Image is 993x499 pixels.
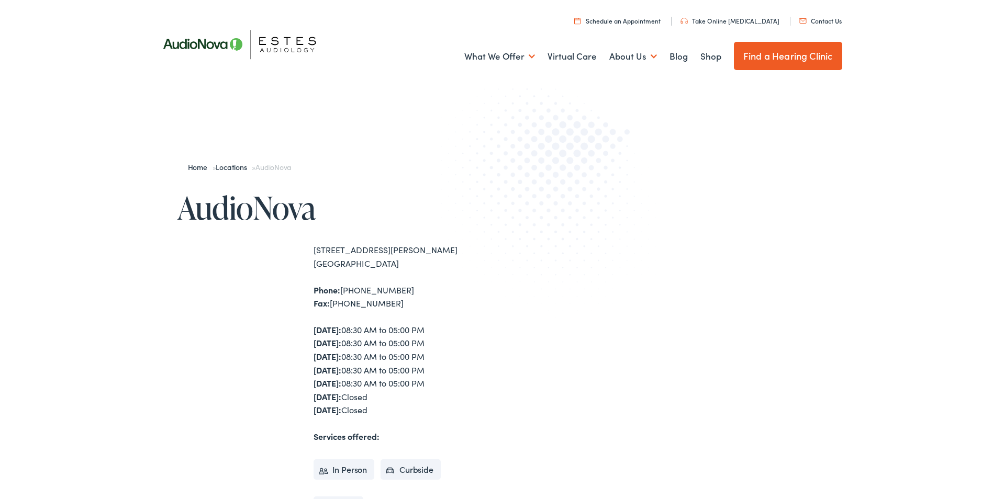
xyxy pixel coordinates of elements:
strong: [DATE]: [314,364,341,376]
a: Schedule an Appointment [574,16,661,25]
span: AudioNova [255,162,291,172]
img: utility icon [574,17,581,24]
img: utility icon [799,18,807,24]
div: [STREET_ADDRESS][PERSON_NAME] [GEOGRAPHIC_DATA] [314,243,497,270]
h1: AudioNova [177,190,497,225]
img: utility icon [680,18,688,24]
strong: Phone: [314,284,340,296]
li: Curbside [381,459,441,480]
a: Take Online [MEDICAL_DATA] [680,16,779,25]
li: In Person [314,459,375,480]
strong: [DATE]: [314,404,341,415]
a: Home [188,162,213,172]
a: Find a Hearing Clinic [734,42,842,70]
div: 08:30 AM to 05:00 PM 08:30 AM to 05:00 PM 08:30 AM to 05:00 PM 08:30 AM to 05:00 PM 08:30 AM to 0... [314,323,497,417]
strong: Services offered: [314,430,380,442]
strong: [DATE]: [314,391,341,402]
a: About Us [609,37,657,76]
strong: [DATE]: [314,377,341,389]
a: Contact Us [799,16,842,25]
span: » » [188,162,292,172]
strong: [DATE]: [314,324,341,335]
a: What We Offer [464,37,535,76]
strong: [DATE]: [314,350,341,362]
div: [PHONE_NUMBER] [PHONE_NUMBER] [314,283,497,310]
a: Locations [216,162,252,172]
a: Blog [670,37,688,76]
strong: [DATE]: [314,337,341,348]
a: Virtual Care [548,37,597,76]
a: Shop [700,37,721,76]
strong: Fax: [314,297,330,309]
